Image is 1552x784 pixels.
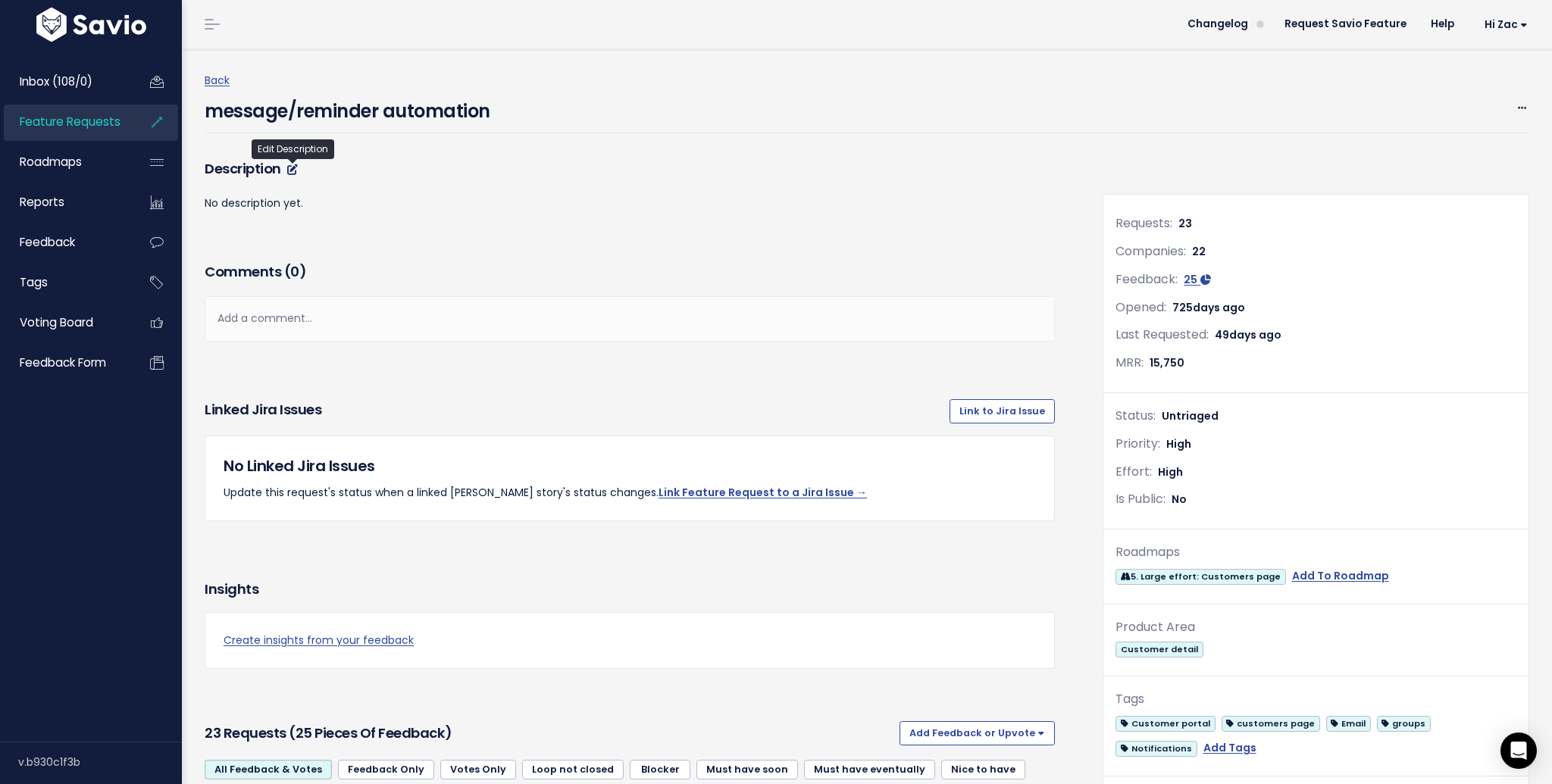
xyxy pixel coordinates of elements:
[205,399,321,423] h3: Linked Jira issues
[1292,567,1389,586] a: Add To Roadmap
[4,105,126,139] a: Feature Requests
[1115,435,1160,452] span: Priority:
[1115,407,1156,424] span: Status:
[1326,716,1371,732] span: Email
[1184,272,1197,287] span: 25
[1115,689,1516,711] div: Tags
[205,90,490,125] h4: message/reminder automation
[1150,355,1184,370] span: 15,750
[1166,436,1191,451] span: High
[522,760,624,779] a: Loop not closed
[20,154,82,170] span: Roadmaps
[1115,298,1166,316] span: Opened:
[804,760,935,779] a: Must have eventually
[1178,216,1192,231] span: 23
[205,194,1055,213] p: No description yet.
[1115,716,1215,732] span: Customer portal
[1193,300,1245,315] span: days ago
[1485,19,1528,30] span: Hi Zac
[4,185,126,220] a: Reports
[4,64,126,99] a: Inbox (108/0)
[1272,13,1419,36] a: Request Savio Feature
[1203,739,1256,757] a: Add Tags
[1158,464,1183,479] span: High
[1377,716,1431,732] span: groups
[252,139,334,159] div: Edit Description
[1115,739,1197,757] a: Notifications
[1115,567,1285,586] a: 5. Large effort: Customers page
[1115,490,1166,508] span: Is Public:
[224,631,1036,650] a: Create insights from your feedback
[1192,244,1206,259] span: 22
[1115,569,1285,585] span: 5. Large effort: Customers page
[941,760,1025,779] a: Nice to have
[1115,270,1178,288] span: Feedback:
[224,454,1036,477] h5: No Linked Jira Issues
[338,760,434,779] a: Feedback Only
[205,296,1055,341] div: Add a comment...
[1222,716,1320,732] span: customers page
[20,274,48,290] span: Tags
[1172,492,1187,507] span: No
[20,114,120,130] span: Feature Requests
[20,73,92,89] span: Inbox (108/0)
[18,742,182,782] div: v.b930c1f3b
[205,579,258,600] h3: Insights
[1326,714,1371,732] a: Email
[224,483,1036,502] p: Update this request's status when a linked [PERSON_NAME] story's status changes.
[20,194,64,210] span: Reports
[1162,408,1219,423] span: Untriaged
[4,305,126,340] a: Voting Board
[1466,13,1540,36] a: Hi Zac
[1115,542,1516,564] div: Roadmaps
[1377,714,1431,732] a: groups
[20,355,106,370] span: Feedback form
[20,314,93,330] span: Voting Board
[1184,272,1211,287] a: 25
[1500,732,1537,769] div: Open Intercom Messenger
[205,158,1055,180] h3: Description
[1115,214,1172,232] span: Requests:
[205,760,332,779] a: All Feedback & Votes
[1115,642,1203,657] span: Customer detail
[1115,242,1186,260] span: Companies:
[1215,327,1281,342] span: 49
[1419,13,1466,36] a: Help
[33,8,150,42] img: logo-white.9d6f32f41409.svg
[1115,326,1209,343] span: Last Requested:
[1115,714,1215,732] a: Customer portal
[1222,714,1320,732] a: customers page
[1229,327,1281,342] span: days ago
[950,399,1055,423] a: Link to Jira Issue
[1115,463,1152,480] span: Effort:
[205,73,230,88] a: Back
[900,721,1055,745] button: Add Feedback or Upvote
[205,723,893,744] h3: 23 Requests (25 pieces of Feedback)
[4,145,126,180] a: Roadmaps
[696,760,798,779] a: Must have soon
[659,485,867,500] a: Link Feature Request to a Jira Issue →
[1115,617,1516,639] div: Product Area
[440,760,516,779] a: Votes Only
[205,261,1055,283] h3: Comments ( )
[1115,741,1197,757] span: Notifications
[290,262,299,281] span: 0
[1172,300,1245,315] span: 725
[4,225,126,260] a: Feedback
[4,345,126,380] a: Feedback form
[4,265,126,300] a: Tags
[20,234,75,250] span: Feedback
[1115,354,1144,371] span: MRR:
[630,760,690,779] a: Blocker
[1187,19,1248,30] span: Changelog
